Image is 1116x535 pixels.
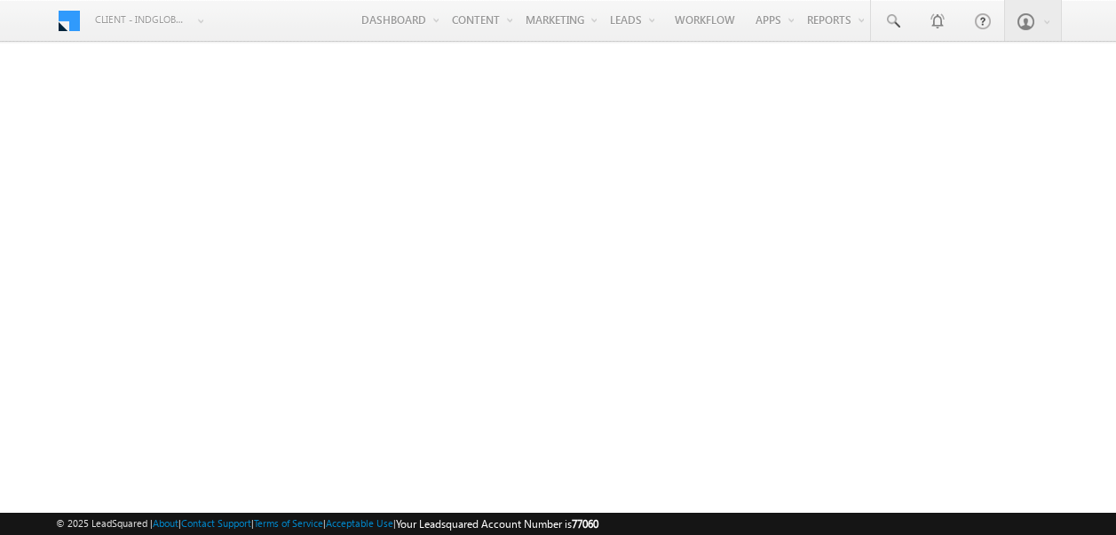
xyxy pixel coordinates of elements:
[396,517,598,531] span: Your Leadsquared Account Number is
[153,517,178,529] a: About
[95,11,188,28] span: Client - indglobal1 (77060)
[181,517,251,529] a: Contact Support
[326,517,393,529] a: Acceptable Use
[572,517,598,531] span: 77060
[56,515,598,532] span: © 2025 LeadSquared | | | | |
[254,517,323,529] a: Terms of Service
